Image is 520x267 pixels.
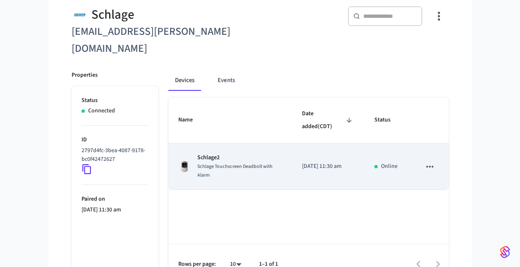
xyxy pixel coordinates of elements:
[197,163,273,179] span: Schlage Touchscreen Deadbolt with Alarm
[178,114,204,126] span: Name
[88,107,115,115] p: Connected
[81,136,149,144] p: ID
[302,162,355,171] p: [DATE] 11:30 am
[302,107,355,133] span: Date added(CDT)
[81,146,145,164] p: 2797d4fc-3bea-4087-9178-bc0f42472627
[197,153,282,162] p: Schlage2
[81,195,149,204] p: Paired on
[178,160,191,173] img: Schlage Sense Smart Deadbolt with Camelot Trim, Front
[72,6,255,23] div: Schlage
[168,71,449,91] div: connected account tabs
[72,71,98,80] p: Properties
[374,114,401,126] span: Status
[381,162,398,171] p: Online
[81,206,149,214] p: [DATE] 11:30 am
[81,96,149,105] p: Status
[168,97,449,190] table: sticky table
[72,6,88,23] img: Schlage Logo, Square
[500,245,510,259] img: SeamLogoGradient.69752ec5.svg
[72,23,255,57] h6: [EMAIL_ADDRESS][PERSON_NAME][DOMAIN_NAME]
[211,71,242,91] button: Events
[168,71,201,91] button: Devices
